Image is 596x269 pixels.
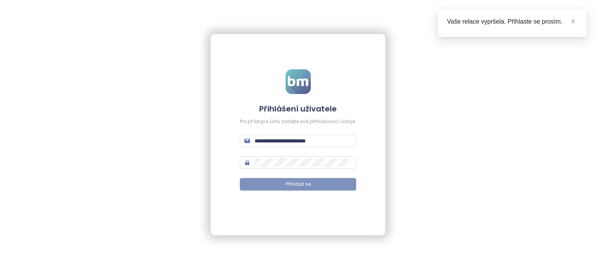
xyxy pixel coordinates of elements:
[447,17,577,26] div: Vaše relace vypršela. Přihlaste se prosím.
[240,118,356,125] div: Pro přístup k účtu zadejte své přihlašovací údaje.
[570,19,576,24] span: close
[240,178,356,190] button: Přihlásit se
[244,138,250,144] span: mail
[240,103,356,114] h4: Přihlášení uživatele
[286,181,311,188] span: Přihlásit se
[244,160,250,165] span: lock
[286,69,311,94] img: logo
